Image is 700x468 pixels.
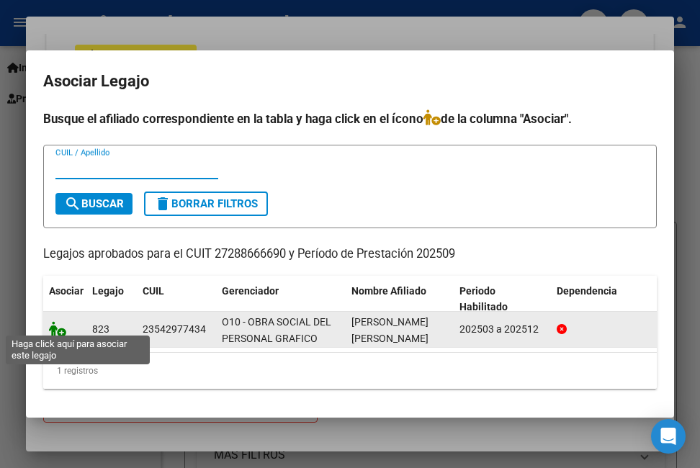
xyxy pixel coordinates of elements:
button: Borrar Filtros [144,192,268,216]
p: Legajos aprobados para el CUIT 27288666690 y Período de Prestación 202509 [43,246,657,264]
datatable-header-cell: Periodo Habilitado [454,276,551,323]
datatable-header-cell: Gerenciador [216,276,346,323]
datatable-header-cell: CUIL [137,276,216,323]
mat-icon: search [64,195,81,212]
datatable-header-cell: Asociar [43,276,86,323]
h2: Asociar Legajo [43,68,657,95]
div: 202503 a 202512 [459,321,545,338]
span: Nombre Afiliado [351,285,426,297]
span: Borrar Filtros [154,197,258,210]
span: FERNANDEZ MIA LUJAN [351,316,428,344]
h4: Busque el afiliado correspondiente en la tabla y haga click en el ícono de la columna "Asociar". [43,109,657,128]
mat-icon: delete [154,195,171,212]
div: 1 registros [43,353,657,389]
span: Dependencia [557,285,617,297]
span: Legajo [92,285,124,297]
span: O10 - OBRA SOCIAL DEL PERSONAL GRAFICO [222,316,331,344]
button: Buscar [55,193,133,215]
div: 23542977434 [143,321,206,338]
datatable-header-cell: Dependencia [551,276,659,323]
span: Asociar [49,285,84,297]
datatable-header-cell: Legajo [86,276,137,323]
span: Buscar [64,197,124,210]
div: Open Intercom Messenger [651,419,686,454]
span: 823 [92,323,109,335]
span: Gerenciador [222,285,279,297]
span: CUIL [143,285,164,297]
datatable-header-cell: Nombre Afiliado [346,276,454,323]
span: Periodo Habilitado [459,285,508,313]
